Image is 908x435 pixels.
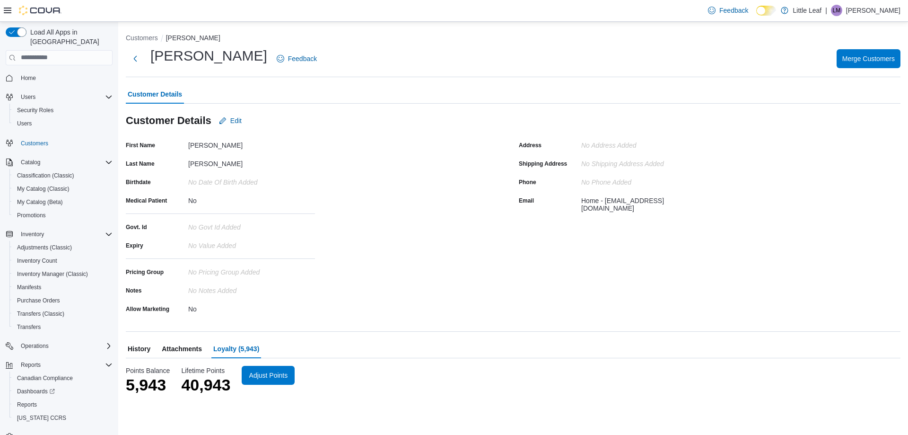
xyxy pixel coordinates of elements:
span: Inventory Manager (Classic) [13,268,113,280]
span: My Catalog (Beta) [13,196,113,208]
span: Adjustments (Classic) [13,242,113,253]
span: Purchase Orders [13,295,113,306]
div: No [188,302,315,313]
button: Reports [17,359,44,371]
button: Manifests [9,281,116,294]
div: [PERSON_NAME] [188,156,315,168]
button: Edit [215,111,245,130]
button: Users [17,91,39,103]
button: Catalog [17,157,44,168]
span: Feedback [719,6,748,15]
a: Inventory Count [13,255,61,266]
button: Transfers [9,320,116,334]
button: Promotions [9,209,116,222]
label: Address [519,142,541,149]
button: Canadian Compliance [9,372,116,385]
span: Home [21,74,36,82]
p: Points Balance [126,366,170,375]
span: Classification (Classic) [13,170,113,181]
span: Transfers (Classic) [13,308,113,320]
p: | [825,5,827,16]
span: Customer Details [128,85,182,104]
span: Reports [13,399,113,410]
span: Reports [21,361,41,369]
div: No Govt Id added [188,220,315,231]
input: Dark Mode [756,6,776,16]
div: [PERSON_NAME] [188,138,315,149]
a: Home [17,72,40,84]
div: No value added [188,238,315,249]
button: Classification (Classic) [9,169,116,182]
button: [US_STATE] CCRS [9,411,116,425]
span: Transfers (Classic) [17,310,64,318]
span: Security Roles [17,107,53,114]
button: My Catalog (Classic) [9,182,116,195]
button: Users [9,117,116,130]
a: Canadian Compliance [13,373,77,384]
label: First Name [126,142,155,149]
div: No Notes added [188,283,315,294]
p: Little Leaf [793,5,822,16]
a: Manifests [13,282,45,293]
span: Users [21,93,35,101]
span: Dashboards [13,386,113,397]
nav: An example of EuiBreadcrumbs [126,33,900,44]
label: Govt. Id [126,223,147,231]
a: Classification (Classic) [13,170,78,181]
a: Transfers (Classic) [13,308,68,320]
a: Inventory Manager (Classic) [13,268,92,280]
span: Inventory [17,229,113,240]
a: Dashboards [13,386,59,397]
button: [PERSON_NAME] [166,34,220,42]
label: Birthdate [126,178,151,186]
a: Transfers [13,321,44,333]
span: Loyalty (5,943) [213,339,259,358]
div: No Date Of Birth added [188,175,315,186]
span: Users [13,118,113,129]
span: Reports [17,401,37,408]
span: Operations [17,340,113,352]
span: Security Roles [13,105,113,116]
label: Shipping Address [519,160,567,168]
span: Canadian Compliance [17,374,73,382]
div: No Phone added [581,175,631,186]
button: Merge Customers [837,49,900,68]
span: Transfers [13,321,113,333]
span: Catalog [17,157,113,168]
span: Users [17,120,32,127]
span: Catalog [21,159,40,166]
label: Notes [126,287,141,294]
span: Inventory [21,231,44,238]
img: Cova [19,6,61,15]
span: Inventory Count [13,255,113,266]
label: Allow Marketing [126,305,169,313]
button: My Catalog (Beta) [9,195,116,209]
a: Reports [13,399,41,410]
span: Washington CCRS [13,412,113,424]
div: No Shipping Address added [581,156,708,168]
span: Attachments [162,339,202,358]
span: History [128,339,150,358]
button: Customers [126,34,158,42]
span: Users [17,91,113,103]
a: My Catalog (Classic) [13,183,73,195]
p: 40,943 [181,375,230,394]
button: Transfers (Classic) [9,307,116,320]
span: My Catalog (Classic) [13,183,113,195]
a: Adjustments (Classic) [13,242,76,253]
div: Leanne McPhie [831,5,842,16]
span: Reports [17,359,113,371]
label: Pricing Group [126,268,164,276]
a: [US_STATE] CCRS [13,412,70,424]
span: Promotions [17,212,46,219]
span: Merge Customers [842,54,895,63]
span: Adjust Points [249,371,288,380]
div: No [188,193,315,204]
span: Canadian Compliance [13,373,113,384]
span: My Catalog (Beta) [17,198,63,206]
a: Dashboards [9,385,116,398]
label: Expiry [126,242,143,249]
span: [US_STATE] CCRS [17,414,66,422]
a: Promotions [13,210,50,221]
